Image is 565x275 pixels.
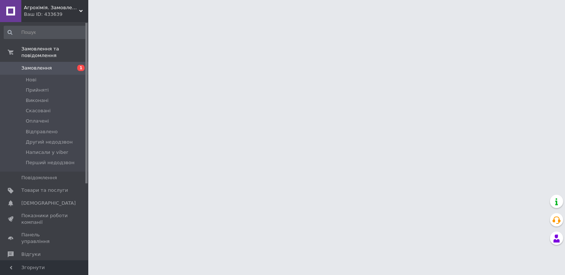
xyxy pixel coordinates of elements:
[26,149,68,156] span: Написали у viber
[26,128,58,135] span: Відправлено
[21,65,52,71] span: Замовлення
[21,232,68,245] span: Панель управління
[26,107,51,114] span: Скасовані
[21,200,76,207] span: [DEMOGRAPHIC_DATA]
[24,4,79,11] span: Агрохімія. Замовлення та доставка по Україні
[26,77,36,83] span: Нові
[26,118,49,124] span: Оплачені
[4,26,87,39] input: Пошук
[26,97,49,104] span: Виконані
[24,11,88,18] div: Ваш ID: 433639
[21,46,88,59] span: Замовлення та повідомлення
[21,174,57,181] span: Повідомлення
[21,251,40,258] span: Відгуки
[26,87,49,94] span: Прийняті
[26,159,74,166] span: Перший недодзвон
[21,187,68,194] span: Товари та послуги
[21,212,68,226] span: Показники роботи компанії
[77,65,85,71] span: 1
[26,139,72,145] span: Другий недодзвон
